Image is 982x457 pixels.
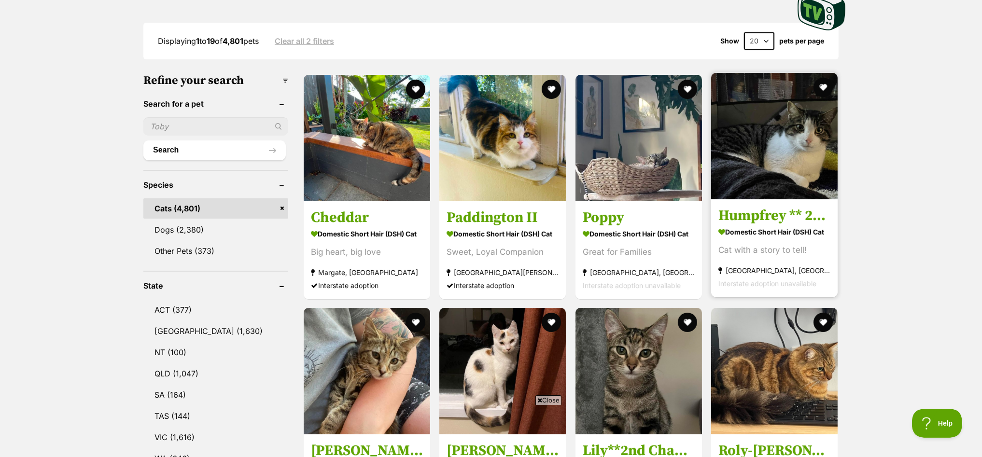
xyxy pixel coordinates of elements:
[304,75,430,201] img: Cheddar - Domestic Short Hair (DSH) Cat
[143,74,288,87] h3: Refine your search
[143,140,286,160] button: Search
[143,321,288,341] a: [GEOGRAPHIC_DATA] (1,630)
[447,208,559,226] h3: Paddington II
[439,201,566,299] a: Paddington II Domestic Short Hair (DSH) Cat Sweet, Loyal Companion [GEOGRAPHIC_DATA][PERSON_NAME]...
[439,308,566,434] img: Lilly ** 2nd Chance Cat Rescue** - Domestic Short Hair Cat
[143,117,288,136] input: Toby
[447,265,559,278] strong: [GEOGRAPHIC_DATA][PERSON_NAME][GEOGRAPHIC_DATA]
[583,245,695,258] div: Great for Families
[406,313,425,332] button: favourite
[143,241,288,261] a: Other Pets (373)
[720,37,739,45] span: Show
[711,73,838,199] img: Humpfrey ** 2nd Chance Cat Rescue ** - Domestic Short Hair (DSH) Cat
[583,226,695,240] strong: Domestic Short Hair (DSH) Cat
[311,265,423,278] strong: Margate, [GEOGRAPHIC_DATA]
[779,37,824,45] label: pets per page
[583,281,681,289] span: Interstate adoption unavailable
[447,226,559,240] strong: Domestic Short Hair (DSH) Cat
[678,313,697,332] button: favourite
[814,313,833,332] button: favourite
[542,313,561,332] button: favourite
[406,80,425,99] button: favourite
[583,265,695,278] strong: [GEOGRAPHIC_DATA], [GEOGRAPHIC_DATA]
[535,395,561,405] span: Close
[447,278,559,291] div: Interstate adoption
[207,36,215,46] strong: 19
[143,342,288,362] a: NT (100)
[575,75,702,201] img: Poppy - Domestic Short Hair (DSH) Cat
[439,75,566,201] img: Paddington II - Domestic Short Hair (DSH) Cat
[542,80,561,99] button: favourite
[311,208,423,226] h3: Cheddar
[678,80,697,99] button: favourite
[143,427,288,447] a: VIC (1,616)
[143,385,288,405] a: SA (164)
[718,243,830,256] div: Cat with a story to tell!
[718,279,816,287] span: Interstate adoption unavailable
[583,208,695,226] h3: Poppy
[143,180,288,189] header: Species
[311,245,423,258] div: Big heart, big love
[143,220,288,240] a: Dogs (2,380)
[311,278,423,291] div: Interstate adoption
[718,263,830,277] strong: [GEOGRAPHIC_DATA], [GEOGRAPHIC_DATA]
[311,226,423,240] strong: Domestic Short Hair (DSH) Cat
[304,201,430,299] a: Cheddar Domestic Short Hair (DSH) Cat Big heart, big love Margate, [GEOGRAPHIC_DATA] Interstate a...
[158,36,259,46] span: Displaying to of pets
[143,406,288,426] a: TAS (144)
[315,409,667,452] iframe: Advertisement
[711,308,838,434] img: Roly-Poly Ollie - Maine Coon x Domestic Long Hair (DLH) Cat
[718,224,830,238] strong: Domestic Short Hair (DSH) Cat
[575,308,702,434] img: Lily**2nd Chance Cat Rescue** - Domestic Short Hair (DSH) Cat
[275,37,334,45] a: Clear all 2 filters
[718,206,830,224] h3: Humpfrey ** 2nd Chance Cat Rescue **
[143,99,288,108] header: Search for a pet
[304,308,430,434] img: Caitlyn **2nd Chance Cat Rescue** - Domestic Short Hair (DSH) Cat
[143,300,288,320] a: ACT (377)
[912,409,963,438] iframe: Help Scout Beacon - Open
[575,201,702,299] a: Poppy Domestic Short Hair (DSH) Cat Great for Families [GEOGRAPHIC_DATA], [GEOGRAPHIC_DATA] Inter...
[143,363,288,384] a: QLD (1,047)
[143,198,288,219] a: Cats (4,801)
[447,245,559,258] div: Sweet, Loyal Companion
[196,36,199,46] strong: 1
[711,199,838,297] a: Humpfrey ** 2nd Chance Cat Rescue ** Domestic Short Hair (DSH) Cat Cat with a story to tell! [GEO...
[814,78,833,97] button: favourite
[223,36,243,46] strong: 4,801
[143,281,288,290] header: State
